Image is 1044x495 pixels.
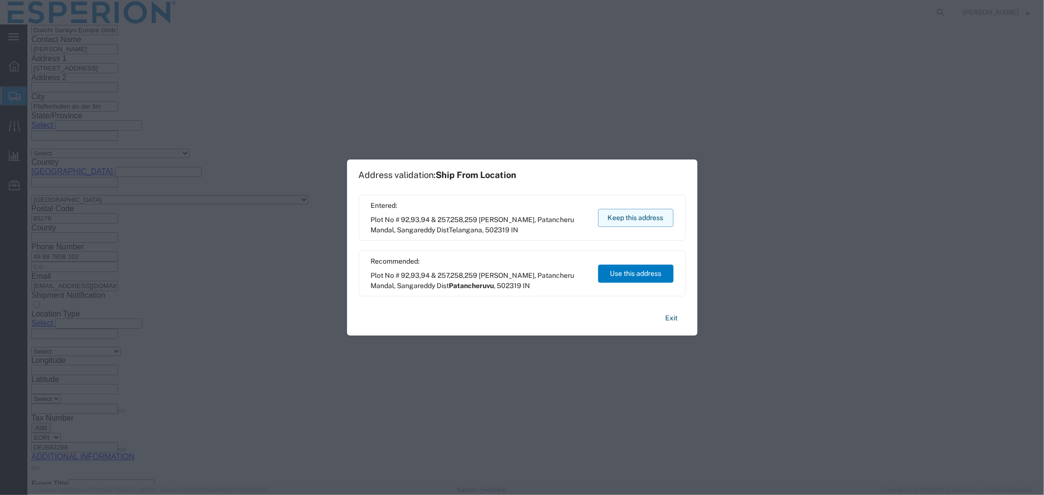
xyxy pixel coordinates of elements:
[511,226,519,234] span: IN
[486,226,510,234] span: 502319
[497,282,522,290] span: 502319
[371,215,589,235] span: Plot No # 92,93,94 & 257,258,259 [PERSON_NAME], Patancheru Mandal, Sangareddy Dist ,
[449,226,483,234] span: Telangana
[371,201,589,211] span: Entered:
[658,310,686,327] button: Exit
[436,170,517,180] span: Ship From Location
[449,282,494,290] span: Patancheruvu
[371,256,589,267] span: Recommended:
[359,170,517,180] h1: Address validation:
[598,265,673,283] button: Use this address
[598,209,673,227] button: Keep this address
[523,282,531,290] span: IN
[371,270,589,291] span: Plot No # 92,93,94 & 257,258,259 [PERSON_NAME], Patancheru Mandal, Sangareddy Dist ,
